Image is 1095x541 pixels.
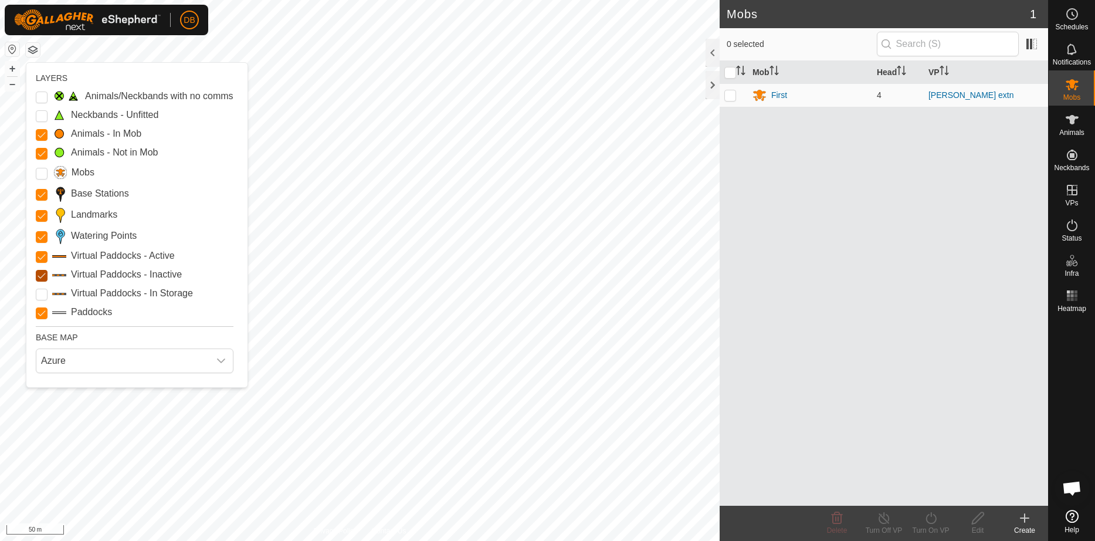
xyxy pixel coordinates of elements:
[872,61,924,84] th: Head
[71,229,137,243] label: Watering Points
[1057,305,1086,312] span: Heatmap
[860,525,907,536] div: Turn Off VP
[924,61,1048,84] th: VP
[877,90,882,100] span: 4
[1065,526,1079,533] span: Help
[907,525,954,536] div: Turn On VP
[771,89,787,102] div: First
[1065,270,1079,277] span: Infra
[928,90,1014,100] a: [PERSON_NAME] extn
[1030,5,1036,23] span: 1
[1059,129,1084,136] span: Animals
[26,43,40,57] button: Map Layers
[71,187,129,201] label: Base Stations
[71,268,182,282] label: Virtual Paddocks - Inactive
[769,67,779,77] p-sorticon: Activate to sort
[5,62,19,76] button: +
[371,526,406,536] a: Contact Us
[36,349,209,373] span: Azure
[14,9,161,31] img: Gallagher Logo
[897,67,906,77] p-sorticon: Activate to sort
[727,7,1030,21] h2: Mobs
[209,349,233,373] div: dropdown trigger
[954,525,1001,536] div: Edit
[940,67,949,77] p-sorticon: Activate to sort
[71,108,158,122] label: Neckbands - Unfitted
[71,249,175,263] label: Virtual Paddocks - Active
[71,305,112,319] label: Paddocks
[1062,235,1082,242] span: Status
[736,67,745,77] p-sorticon: Activate to sort
[827,526,847,535] span: Delete
[72,165,94,180] label: Mobs
[71,146,158,160] label: Animals - Not in Mob
[877,32,1019,56] input: Search (S)
[71,208,117,222] label: Landmarks
[727,38,877,50] span: 0 selected
[1049,505,1095,538] a: Help
[71,127,141,141] label: Animals - In Mob
[5,77,19,91] button: –
[1065,200,1078,207] span: VPs
[1055,23,1088,31] span: Schedules
[1053,59,1091,66] span: Notifications
[85,89,233,103] label: Animals/Neckbands with no comms
[1001,525,1048,536] div: Create
[36,72,233,84] div: LAYERS
[1054,164,1089,171] span: Neckbands
[313,526,357,536] a: Privacy Policy
[748,61,872,84] th: Mob
[1063,94,1080,101] span: Mobs
[184,14,195,26] span: DB
[1055,471,1090,506] div: Open chat
[71,286,193,300] label: Virtual Paddocks - In Storage
[5,42,19,56] button: Reset Map
[36,326,233,344] div: BASE MAP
